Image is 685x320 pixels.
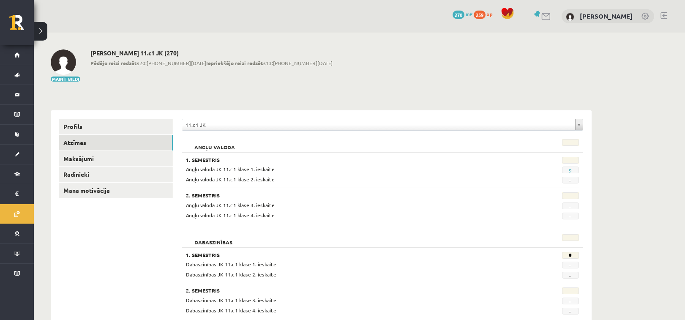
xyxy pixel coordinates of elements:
[186,166,275,172] span: Angļu valoda JK 11.c1 klase 1. ieskaite
[186,307,276,314] span: Dabaszinības JK 11.c1 klase 4. ieskaite
[580,12,633,20] a: [PERSON_NAME]
[186,271,276,278] span: Dabaszinības JK 11.c1 klase 2. ieskaite
[90,49,333,57] h2: [PERSON_NAME] 11.c1 JK (270)
[186,119,572,130] span: 11.c1 JK
[186,261,276,268] span: Dabaszinības JK 11.c1 klase 1. ieskaite
[90,59,333,67] span: 20:[PHONE_NUMBER][DATE] 13:[PHONE_NUMBER][DATE]
[562,298,579,304] span: -
[466,11,472,17] span: mP
[59,183,173,198] a: Mana motivācija
[186,176,275,183] span: Angļu valoda JK 11.c1 klase 2. ieskaite
[562,272,579,279] span: -
[453,11,464,19] span: 270
[453,11,472,17] a: 270 mP
[474,11,486,19] span: 259
[59,119,173,134] a: Profils
[186,297,276,304] span: Dabaszinības JK 11.c1 klase 3. ieskaite
[566,13,574,21] img: Fjodors Andrejevs
[186,157,511,163] h3: 1. Semestris
[562,308,579,315] span: -
[186,287,511,293] h3: 2. Semestris
[487,11,492,17] span: xp
[474,11,497,17] a: 259 xp
[186,234,241,243] h2: Dabaszinības
[186,252,511,258] h3: 1. Semestris
[59,151,173,167] a: Maksājumi
[59,135,173,150] a: Atzīmes
[182,119,583,130] a: 11.c1 JK
[51,77,80,82] button: Mainīt bildi
[562,262,579,268] span: -
[562,202,579,209] span: -
[186,212,275,219] span: Angļu valoda JK 11.c1 klase 4. ieskaite
[186,139,243,148] h2: Angļu valoda
[59,167,173,182] a: Radinieki
[562,177,579,183] span: -
[186,192,511,198] h3: 2. Semestris
[186,202,275,208] span: Angļu valoda JK 11.c1 klase 3. ieskaite
[562,213,579,219] span: -
[569,167,572,174] a: 9
[206,60,266,66] b: Iepriekšējo reizi redzēts
[90,60,139,66] b: Pēdējo reizi redzēts
[51,49,76,75] img: Fjodors Andrejevs
[9,15,34,36] a: Rīgas 1. Tālmācības vidusskola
